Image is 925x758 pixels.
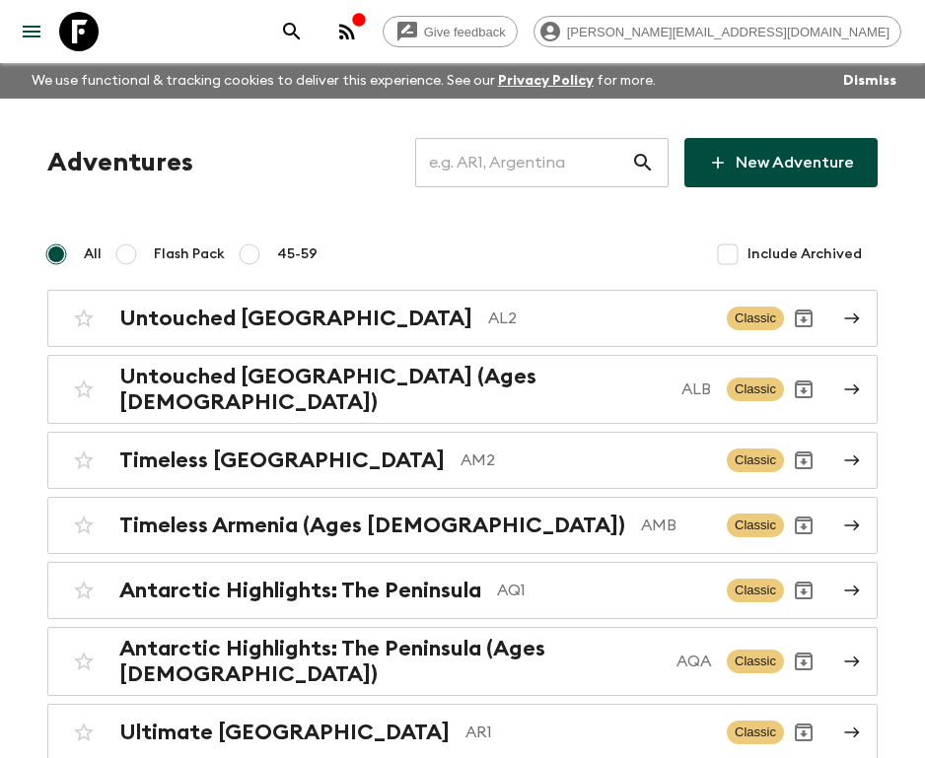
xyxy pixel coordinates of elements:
[47,432,878,489] a: Timeless [GEOGRAPHIC_DATA]AM2ClassicArchive
[488,307,711,330] p: AL2
[534,16,901,47] div: [PERSON_NAME][EMAIL_ADDRESS][DOMAIN_NAME]
[119,636,661,687] h2: Antarctic Highlights: The Peninsula (Ages [DEMOGRAPHIC_DATA])
[727,579,784,602] span: Classic
[84,244,102,264] span: All
[784,642,823,681] button: Archive
[383,16,518,47] a: Give feedback
[784,441,823,480] button: Archive
[681,378,711,401] p: ALB
[465,721,711,744] p: AR1
[556,25,900,39] span: [PERSON_NAME][EMAIL_ADDRESS][DOMAIN_NAME]
[277,244,318,264] span: 45-59
[47,143,193,182] h1: Adventures
[47,290,878,347] a: Untouched [GEOGRAPHIC_DATA]AL2ClassicArchive
[119,364,666,415] h2: Untouched [GEOGRAPHIC_DATA] (Ages [DEMOGRAPHIC_DATA])
[784,713,823,752] button: Archive
[676,650,711,673] p: AQA
[784,506,823,545] button: Archive
[12,12,51,51] button: menu
[684,138,878,187] a: New Adventure
[784,571,823,610] button: Archive
[838,67,901,95] button: Dismiss
[154,244,225,264] span: Flash Pack
[784,299,823,338] button: Archive
[497,579,711,602] p: AQ1
[119,578,481,603] h2: Antarctic Highlights: The Peninsula
[641,514,711,537] p: AMB
[119,513,625,538] h2: Timeless Armenia (Ages [DEMOGRAPHIC_DATA])
[747,244,862,264] span: Include Archived
[272,12,312,51] button: search adventures
[24,63,664,99] p: We use functional & tracking cookies to deliver this experience. See our for more.
[47,497,878,554] a: Timeless Armenia (Ages [DEMOGRAPHIC_DATA])AMBClassicArchive
[727,650,784,673] span: Classic
[47,562,878,619] a: Antarctic Highlights: The PeninsulaAQ1ClassicArchive
[727,721,784,744] span: Classic
[119,720,450,745] h2: Ultimate [GEOGRAPHIC_DATA]
[727,378,784,401] span: Classic
[461,448,711,472] p: AM2
[498,74,594,88] a: Privacy Policy
[47,627,878,696] a: Antarctic Highlights: The Peninsula (Ages [DEMOGRAPHIC_DATA])AQAClassicArchive
[727,514,784,537] span: Classic
[47,355,878,424] a: Untouched [GEOGRAPHIC_DATA] (Ages [DEMOGRAPHIC_DATA])ALBClassicArchive
[784,370,823,409] button: Archive
[119,448,445,473] h2: Timeless [GEOGRAPHIC_DATA]
[119,306,472,331] h2: Untouched [GEOGRAPHIC_DATA]
[415,135,631,190] input: e.g. AR1, Argentina
[727,448,784,472] span: Classic
[727,307,784,330] span: Classic
[413,25,517,39] span: Give feedback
